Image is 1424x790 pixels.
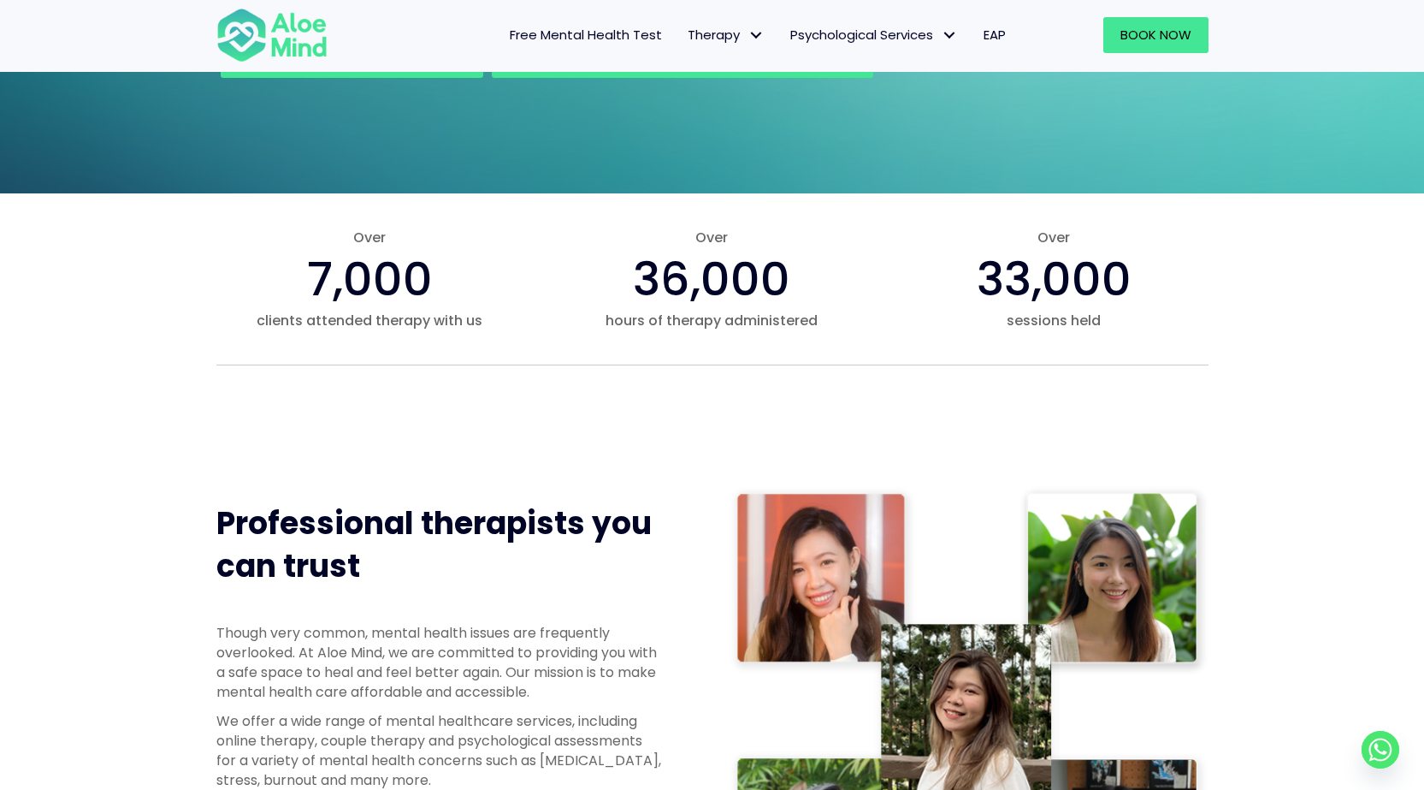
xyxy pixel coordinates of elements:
img: Aloe mind Logo [216,7,328,63]
a: TherapyTherapy: submenu [675,17,777,53]
a: Psychological ServicesPsychological Services: submenu [777,17,971,53]
nav: Menu [350,17,1019,53]
span: EAP [984,26,1006,44]
span: 36,000 [633,247,790,312]
a: Free Mental Health Test [497,17,675,53]
span: clients attended therapy with us [216,311,524,330]
a: Whatsapp [1362,731,1399,769]
span: Therapy: submenu [744,23,769,48]
span: Psychological Services [790,26,958,44]
span: 33,000 [977,247,1132,312]
span: Psychological Services: submenu [937,23,962,48]
span: Therapy [688,26,765,44]
span: Professional therapists you can trust [216,502,652,588]
a: Book Now [1103,17,1208,53]
span: sessions held [900,311,1208,330]
span: hours of therapy administered [558,311,866,330]
span: Over [216,228,524,247]
span: 7,000 [307,247,433,312]
span: Over [558,228,866,247]
span: Free Mental Health Test [510,26,662,44]
span: Over [900,228,1208,247]
span: Book Now [1120,26,1191,44]
p: Though very common, mental health issues are frequently overlooked. At Aloe Mind, we are committe... [216,623,661,703]
a: EAP [971,17,1019,53]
